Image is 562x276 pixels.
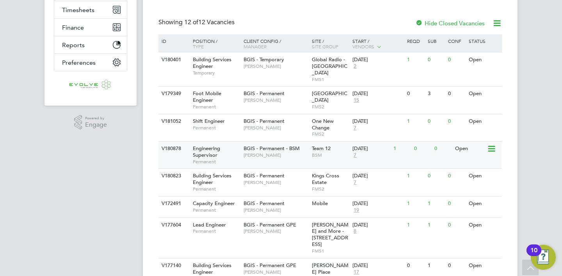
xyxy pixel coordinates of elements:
div: V180401 [160,53,187,67]
div: 0 [405,258,425,273]
div: Status [467,34,501,48]
div: V172491 [160,196,187,211]
div: 0 [446,87,466,101]
div: 0 [446,196,466,211]
div: 1 [405,114,425,129]
div: 1 [405,53,425,67]
span: Foot Mobile Engineer [193,90,221,103]
span: Team 12 [312,145,331,152]
div: 1 [405,196,425,211]
span: BGIS - Temporary [244,56,284,63]
span: 12 Vacancies [184,18,235,26]
span: Permanent [193,228,240,234]
div: 10 [530,250,537,260]
div: 3 [426,87,446,101]
div: Open [467,114,501,129]
img: evolve-talent-logo-retina.png [69,79,112,92]
span: BGIS - Permanent [244,118,285,124]
span: Shift Engineer [193,118,225,124]
div: 1 [405,169,425,183]
label: Hide Closed Vacancies [415,19,485,27]
button: Open Resource Center, 10 new notifications [531,245,556,270]
span: [PERSON_NAME] [244,152,308,158]
span: [PERSON_NAME] [244,269,308,275]
span: Site Group [312,43,338,50]
span: [PERSON_NAME] [244,125,308,131]
div: Reqd [405,34,425,48]
div: Open [467,169,501,183]
div: Start / [350,34,405,54]
span: 12 of [184,18,198,26]
span: One New Change [312,118,334,131]
span: Vendors [352,43,374,50]
div: 1 [405,218,425,232]
span: [PERSON_NAME] [244,97,308,103]
span: Kings Cross Estate [312,172,339,186]
div: [DATE] [352,90,403,97]
div: Conf [446,34,466,48]
div: 0 [432,142,453,156]
span: Timesheets [62,6,94,14]
span: BGIS - Permanent GPE [244,221,296,228]
div: 1 [426,258,446,273]
div: Position / [187,34,242,53]
span: FMS2 [312,131,349,137]
span: Permanent [193,207,240,213]
div: 0 [426,169,446,183]
span: Global Radio - [GEOGRAPHIC_DATA] [312,56,347,76]
span: Building Services Engineer [193,262,231,275]
div: 0 [446,53,466,67]
div: Showing [158,18,236,27]
span: Type [193,43,204,50]
span: Temporary [193,70,240,76]
div: 0 [405,87,425,101]
button: Timesheets [54,1,127,18]
div: V180823 [160,169,187,183]
div: V179349 [160,87,187,101]
span: [GEOGRAPHIC_DATA] [312,90,347,103]
span: FMS1 [312,76,349,83]
span: 15 [352,97,360,104]
div: 0 [446,258,466,273]
div: [DATE] [352,200,403,207]
span: Reports [62,41,85,49]
div: [DATE] [352,262,403,269]
span: FMS2 [312,104,349,110]
div: Open [467,87,501,101]
span: Permanent [193,186,240,192]
span: [PERSON_NAME] [244,207,308,213]
span: Preferences [62,59,96,66]
span: [PERSON_NAME] [244,179,308,186]
div: Open [453,142,487,156]
span: 7 [352,125,357,131]
span: Capacity Engineer [193,200,235,207]
div: 0 [426,53,446,67]
a: Go to home page [54,79,127,92]
span: 8 [352,228,357,235]
span: Permanent [193,104,240,110]
div: [DATE] [352,173,403,179]
span: BGIS - Permanent [244,200,285,207]
div: Open [467,218,501,232]
div: V177140 [160,258,187,273]
div: Open [467,53,501,67]
div: 0 [412,142,432,156]
span: Building Services Engineer [193,56,231,69]
span: Finance [62,24,84,31]
div: 0 [426,114,446,129]
span: [PERSON_NAME] [244,228,308,234]
div: V181052 [160,114,187,129]
span: [PERSON_NAME] and More - [STREET_ADDRESS] [312,221,349,248]
div: ID [160,34,187,48]
div: 0 [446,218,466,232]
span: 7 [352,179,357,186]
span: [PERSON_NAME] [244,63,308,69]
span: BGIS - Permanent GPE [244,262,296,269]
span: Permanent [193,159,240,165]
span: BGIS - Permanent [244,90,285,97]
button: Finance [54,19,127,36]
span: BGIS - Permanent [244,172,285,179]
span: Powered by [85,115,107,122]
span: Building Services Engineer [193,172,231,186]
div: Sub [426,34,446,48]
